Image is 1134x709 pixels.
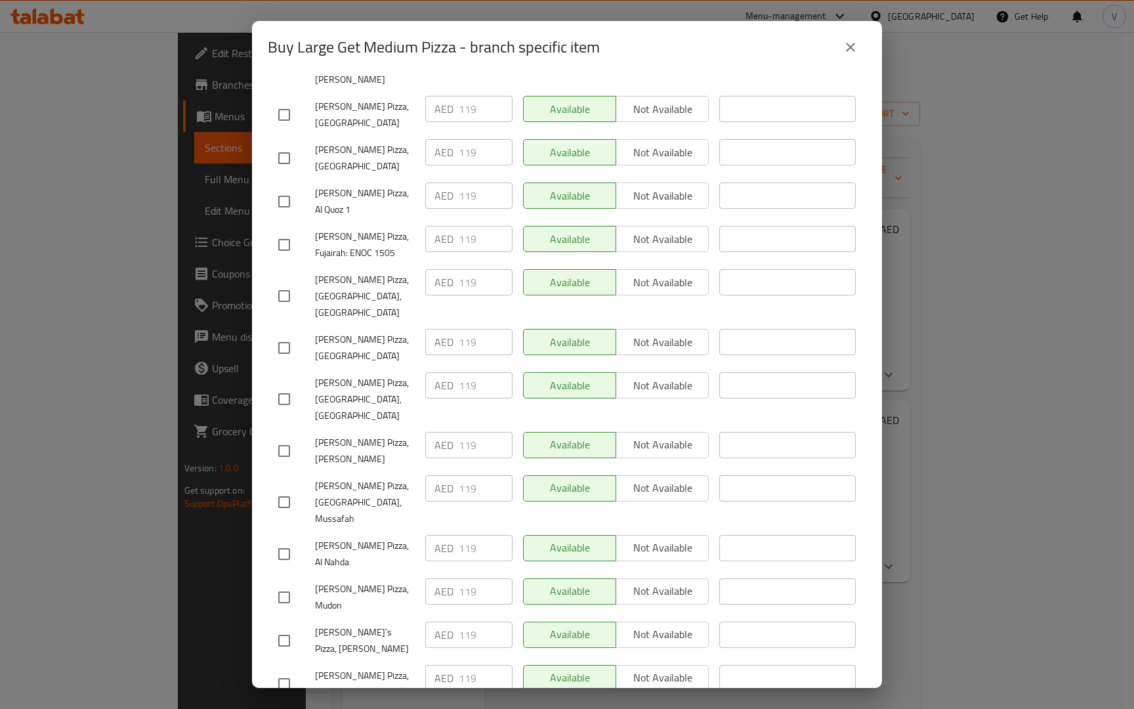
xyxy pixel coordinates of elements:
p: AED [434,101,453,117]
input: Please enter price [459,183,513,209]
input: Please enter price [459,578,513,605]
button: close [835,32,866,63]
p: AED [434,377,453,393]
input: Please enter price [459,372,513,398]
span: [PERSON_NAME] Pizza, Al Quoz 1 [315,185,415,218]
input: Please enter price [459,665,513,691]
p: AED [434,481,453,496]
input: Please enter price [459,139,513,165]
span: [PERSON_NAME] Pizza, Al Nahda [315,538,415,570]
p: AED [434,188,453,204]
input: Please enter price [459,226,513,252]
span: [PERSON_NAME]`s Pizza, [PERSON_NAME] [315,624,415,657]
span: [PERSON_NAME] Pizza, [GEOGRAPHIC_DATA] [315,332,415,364]
p: AED [434,437,453,453]
p: AED [434,274,453,290]
input: Please enter price [459,432,513,458]
span: [PERSON_NAME] Pizza, [GEOGRAPHIC_DATA], Mussafah [315,478,415,527]
p: AED [434,144,453,160]
input: Please enter price [459,535,513,561]
h2: Buy Large Get Medium Pizza - branch specific item [268,37,600,58]
p: AED [434,231,453,247]
p: AED [434,540,453,556]
p: AED [434,627,453,643]
input: Please enter price [459,329,513,355]
span: [PERSON_NAME] Pizza, [GEOGRAPHIC_DATA],[GEOGRAPHIC_DATA] [315,272,415,321]
input: Please enter price [459,475,513,502]
span: [PERSON_NAME] Pizza, EPPCO Ajman 212 [315,668,415,700]
span: [PERSON_NAME] Pizza, [GEOGRAPHIC_DATA] [315,142,415,175]
p: AED [434,334,453,350]
span: [PERSON_NAME] Pizza, [GEOGRAPHIC_DATA] [315,98,415,131]
span: [PERSON_NAME] Pizza, [GEOGRAPHIC_DATA], [GEOGRAPHIC_DATA] [315,375,415,424]
span: [PERSON_NAME] Pizza, Fujairah: ENOC 1505 [315,228,415,261]
input: Please enter price [459,96,513,122]
p: AED [434,670,453,686]
input: Please enter price [459,269,513,295]
input: Please enter price [459,622,513,648]
span: [PERSON_NAME] Pizza, [PERSON_NAME] [315,435,415,467]
span: [PERSON_NAME] Pizza, Mudon [315,581,415,614]
p: AED [434,584,453,599]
